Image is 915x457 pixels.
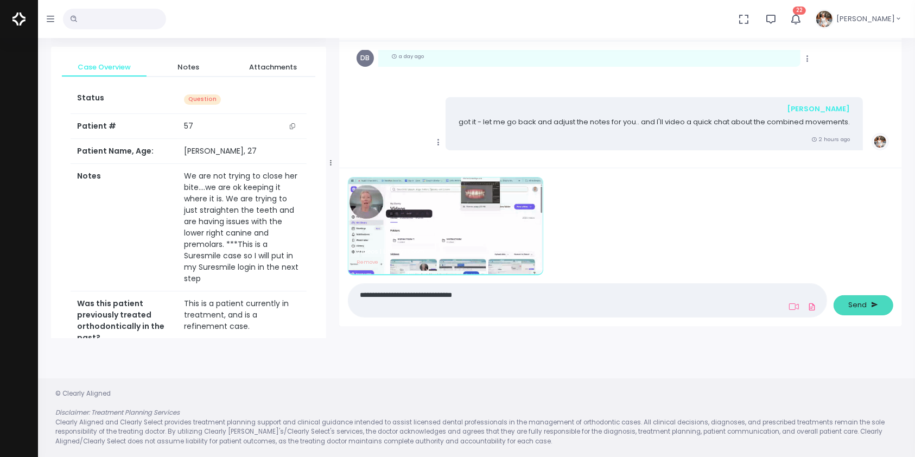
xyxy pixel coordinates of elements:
[71,164,177,291] th: Notes
[184,94,221,105] span: Question
[177,114,307,139] td: 57
[12,8,26,30] img: Logo Horizontal
[459,104,850,115] div: [PERSON_NAME]
[811,136,850,143] small: 2 hours ago
[177,291,307,351] td: This is a patient currently in treatment, and is a refinement case.
[834,295,893,315] button: Send
[45,389,908,446] div: © Clearly Aligned Clearly Aligned and Clearly Select provides treatment planning support and clin...
[357,248,433,255] p: Videos | Library | Loom - [DATE]
[155,62,223,73] span: Notes
[348,177,543,274] img: 0635d72fc2da4bd1800a985d2e388739-fdf19d5333c5c7aa.gif
[177,164,307,291] td: We are not trying to close her bite....we are ok keeping it where it is. We are trying to just st...
[815,9,834,29] img: Header Avatar
[177,139,307,164] td: [PERSON_NAME], 27
[805,297,818,316] a: Add Files
[348,50,893,158] div: scrollable content
[793,7,806,15] span: 22
[71,86,177,113] th: Status
[357,49,374,67] span: DB
[239,62,307,73] span: Attachments
[71,113,177,139] th: Patient #
[71,291,177,351] th: Was this patient previously treated orthodontically in the past?
[787,302,801,311] a: Add Loom Video
[836,14,895,24] span: [PERSON_NAME]
[391,53,424,60] small: a day ago
[55,408,180,417] em: Disclaimer: Treatment Planning Services
[71,62,138,73] span: Case Overview
[459,117,850,128] p: got it - let me go back and adjust the notes for you.. and I'll video a quick chat about the comb...
[71,139,177,164] th: Patient Name, Age:
[357,258,378,265] span: Remove
[849,300,867,310] span: Send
